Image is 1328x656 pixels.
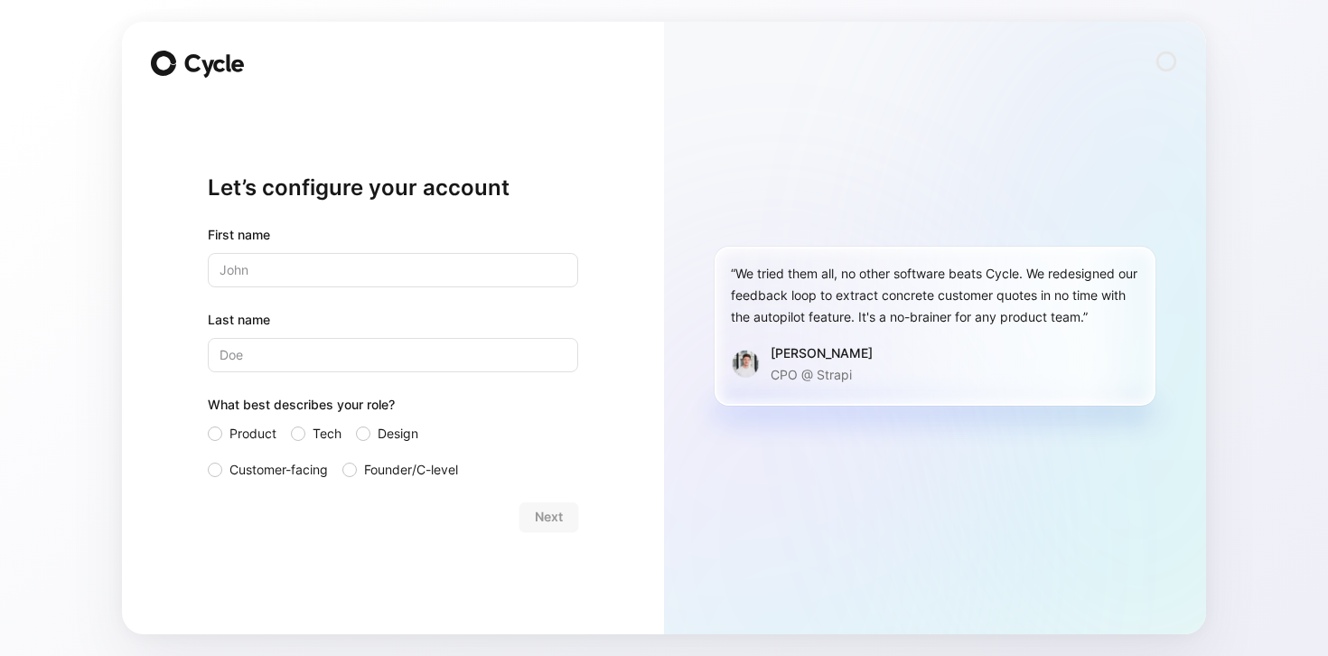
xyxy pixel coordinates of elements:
[208,309,578,331] label: Last name
[208,173,578,202] h1: Let’s configure your account
[208,253,578,287] input: John
[731,263,1139,328] div: “We tried them all, no other software beats Cycle. We redesigned our feedback loop to extract con...
[208,224,578,246] div: First name
[229,459,328,481] span: Customer-facing
[208,394,578,423] div: What best describes your role?
[771,342,873,364] div: [PERSON_NAME]
[364,459,458,481] span: Founder/C-level
[313,423,341,445] span: Tech
[208,338,578,372] input: Doe
[229,423,276,445] span: Product
[771,364,873,386] p: CPO @ Strapi
[378,423,418,445] span: Design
